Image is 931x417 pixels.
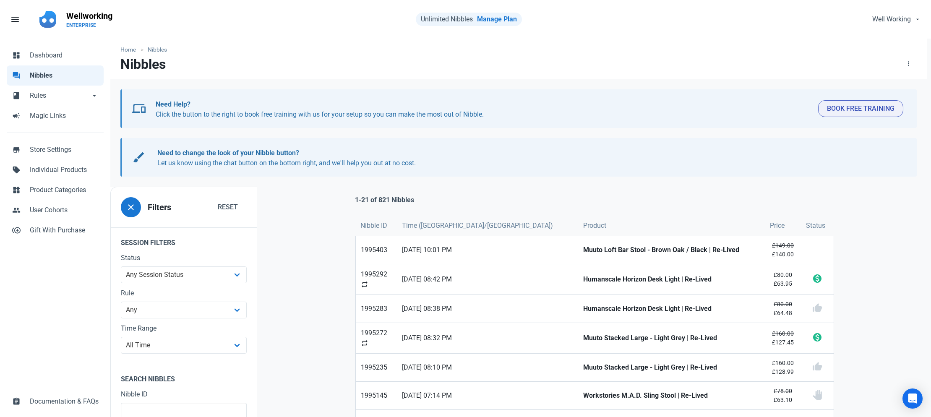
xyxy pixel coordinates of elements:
[7,391,104,412] a: assignmentDocumentation & FAQs
[7,86,104,106] a: bookRulesarrow_drop_down
[12,111,21,119] span: campaign
[583,274,760,284] strong: Humanscale Horizon Desk Light | Re-Lived
[30,165,99,175] span: Individual Products
[121,253,247,263] label: Status
[12,70,21,79] span: forum
[120,45,140,54] a: Home
[402,333,573,343] span: [DATE] 08:32 PM
[812,362,822,372] span: thumb_up
[765,354,801,381] a: £160.00£128.99
[578,264,765,295] a: Humanscale Horizon Desk Light | Re-Lived
[360,221,387,231] span: Nibble ID
[774,388,792,394] s: £78.00
[7,45,104,65] a: dashboardDashboard
[356,236,397,264] a: 1995403
[121,323,247,334] label: Time Range
[397,295,578,323] a: [DATE] 08:38 PM
[801,323,834,353] a: monetization_on
[583,391,760,401] strong: Workstories M.A.D. Sling Stool | Re-Lived
[148,203,171,212] h3: Filters
[827,104,894,114] span: Book Free Training
[110,39,927,56] nav: breadcrumbs
[30,396,99,407] span: Documentation & FAQs
[66,10,112,22] p: Wellworking
[578,323,765,353] a: Muuto Stacked Large - Light Grey | Re-Lived
[402,362,573,373] span: [DATE] 08:10 PM
[818,100,903,117] button: Book Free Training
[772,242,794,249] s: £149.00
[421,15,473,23] span: Unlimited Nibbles
[583,362,760,373] strong: Muuto Stacked Large - Light Grey | Re-Lived
[209,199,247,216] button: Reset
[12,396,21,405] span: assignment
[578,236,765,264] a: Muuto Loft Bar Stool - Brown Oak / Black | Re-Lived
[7,220,104,240] a: control_point_duplicateGift With Purchase
[770,300,796,318] small: £64.48
[7,180,104,200] a: widgetsProduct Categories
[157,149,299,157] b: Need to change the look of your Nibble button?
[30,205,99,215] span: User Cohorts
[356,323,397,353] a: 1995272repeat
[801,295,834,323] a: thumb_up
[10,14,20,24] span: menu
[812,303,822,313] span: thumb_up
[7,140,104,160] a: storeStore Settings
[7,200,104,220] a: peopleUser Cohorts
[765,264,801,295] a: £80.00£63.95
[7,106,104,126] a: campaignMagic Links
[774,271,792,278] s: £80.00
[156,100,190,108] b: Need Help?
[902,388,923,409] div: Open Intercom Messenger
[126,202,136,212] span: close
[12,225,21,234] span: control_point_duplicate
[770,271,796,288] small: £63.95
[121,197,141,217] button: close
[111,364,257,389] legend: Search Nibbles
[812,390,822,400] img: status_user_offer_unavailable.svg
[30,50,99,60] span: Dashboard
[770,241,796,259] small: £140.00
[801,264,834,295] a: monetization_on
[218,202,238,212] span: Reset
[30,185,99,195] span: Product Categories
[765,236,801,264] a: £149.00£140.00
[801,354,834,381] a: thumb_up
[61,7,117,32] a: WellworkingENTERPRISE
[156,99,811,120] p: Click the button to the right to book free training with us for your setup so you can make the mo...
[90,91,99,99] span: arrow_drop_down
[865,11,926,28] button: Well Working
[583,221,606,231] span: Product
[772,360,794,366] s: £160.00
[12,145,21,153] span: store
[7,65,104,86] a: forumNibbles
[774,301,792,308] s: £80.00
[806,221,825,231] span: Status
[770,329,796,347] small: £127.45
[361,339,368,347] span: repeat
[66,22,112,29] p: ENTERPRISE
[402,245,573,255] span: [DATE] 10:01 PM
[132,151,146,164] span: brush
[356,264,397,295] a: 1995292repeat
[477,15,517,23] a: Manage Plan
[578,354,765,381] a: Muuto Stacked Large - Light Grey | Re-Lived
[30,225,99,235] span: Gift With Purchase
[402,221,553,231] span: Time ([GEOGRAPHIC_DATA]/[GEOGRAPHIC_DATA])
[12,50,21,59] span: dashboard
[111,227,257,253] legend: Session Filters
[30,70,99,81] span: Nibbles
[361,281,368,288] span: repeat
[157,148,895,168] p: Let us know using the chat button on the bottom right, and we'll help you out at no cost.
[121,389,247,399] label: Nibble ID
[12,185,21,193] span: widgets
[583,245,760,255] strong: Muuto Loft Bar Stool - Brown Oak / Black | Re-Lived
[402,391,573,401] span: [DATE] 07:14 PM
[30,111,99,121] span: Magic Links
[583,304,760,314] strong: Humanscale Horizon Desk Light | Re-Lived
[765,323,801,353] a: £160.00£127.45
[12,165,21,173] span: sell
[7,160,104,180] a: sellIndividual Products
[578,382,765,409] a: Workstories M.A.D. Sling Stool | Re-Lived
[402,274,573,284] span: [DATE] 08:42 PM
